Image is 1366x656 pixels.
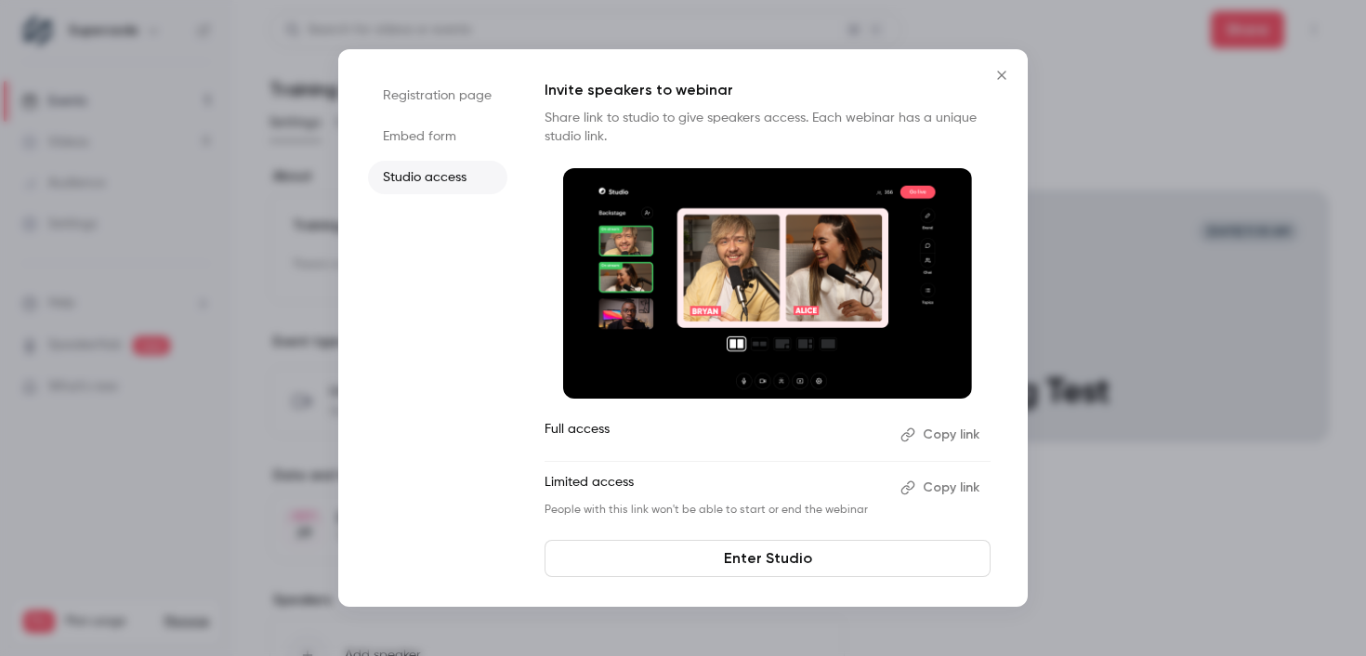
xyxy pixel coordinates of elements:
p: Invite speakers to webinar [545,79,991,101]
p: Share link to studio to give speakers access. Each webinar has a unique studio link. [545,109,991,146]
li: Studio access [368,161,507,194]
button: Copy link [893,473,991,503]
p: Full access [545,420,886,450]
button: Copy link [893,420,991,450]
img: Invite speakers to webinar [563,168,972,399]
li: Registration page [368,79,507,112]
li: Embed form [368,120,507,153]
button: Close [983,57,1020,94]
p: Limited access [545,473,886,503]
p: People with this link won't be able to start or end the webinar [545,503,886,518]
a: Enter Studio [545,540,991,577]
